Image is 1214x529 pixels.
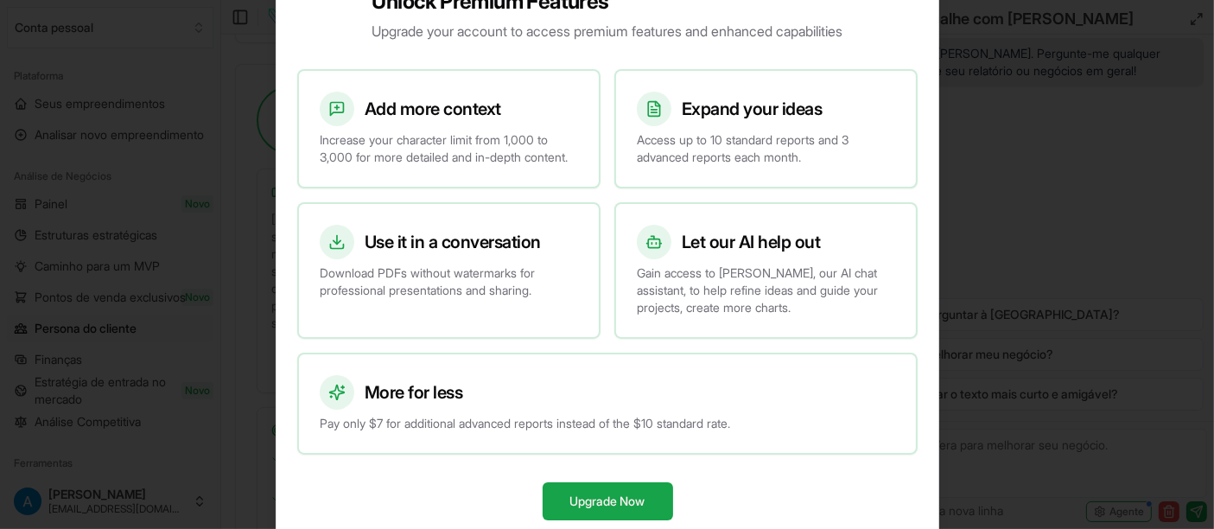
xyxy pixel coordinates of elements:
h3: Add more context [365,97,501,121]
h3: Expand your ideas [682,97,823,121]
p: Gain access to [PERSON_NAME], our AI chat assistant, to help refine ideas and guide your projects... [637,264,895,316]
p: Pay only $7 for additional advanced reports instead of the $10 standard rate. [320,415,895,432]
p: Upgrade your account to access premium features and enhanced capabilities [372,21,842,41]
p: Download PDFs without watermarks for professional presentations and sharing. [320,264,578,299]
button: Upgrade Now [542,482,672,520]
h3: More for less [365,380,463,405]
p: Access up to 10 standard reports and 3 advanced reports each month. [637,131,895,166]
h3: Use it in a conversation [365,230,541,254]
p: Increase your character limit from 1,000 to 3,000 for more detailed and in-depth content. [320,131,578,166]
h3: Let our AI help out [682,230,821,254]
